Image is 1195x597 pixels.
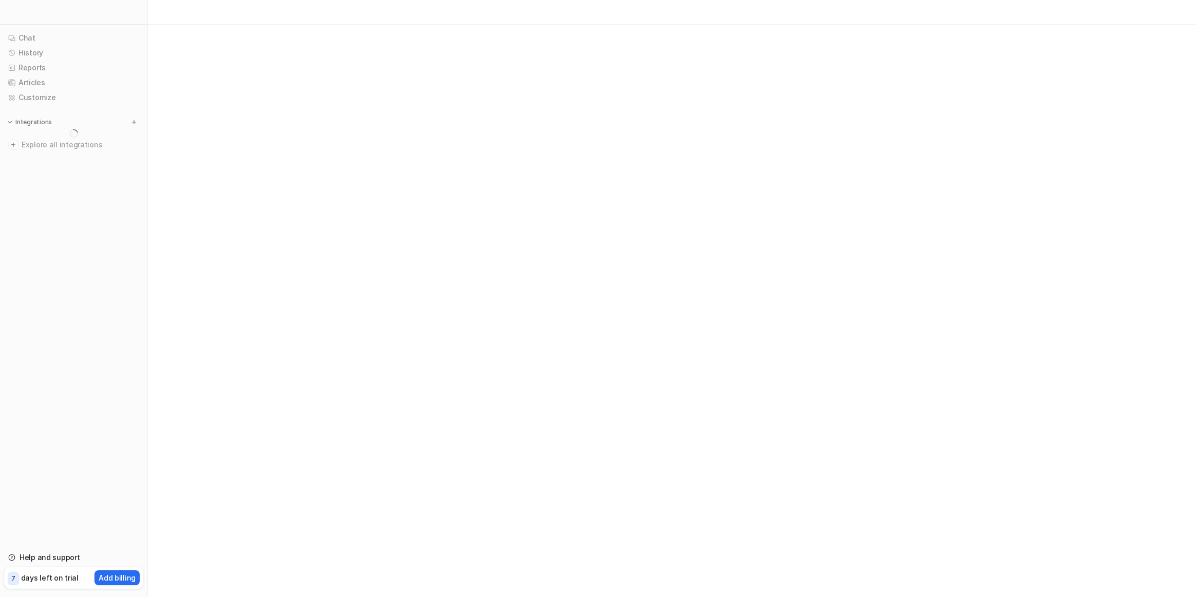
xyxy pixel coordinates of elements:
p: Add billing [99,572,136,583]
button: Integrations [4,117,55,127]
a: Help and support [4,550,143,565]
a: History [4,46,143,60]
a: Reports [4,61,143,75]
button: Add billing [94,570,140,585]
p: Integrations [15,118,52,126]
p: days left on trial [21,572,79,583]
a: Customize [4,90,143,105]
img: menu_add.svg [130,119,138,126]
img: expand menu [6,119,13,126]
span: Explore all integrations [22,137,139,153]
p: 7 [11,574,15,583]
a: Explore all integrations [4,138,143,152]
a: Chat [4,31,143,45]
a: Articles [4,75,143,90]
img: explore all integrations [8,140,18,150]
